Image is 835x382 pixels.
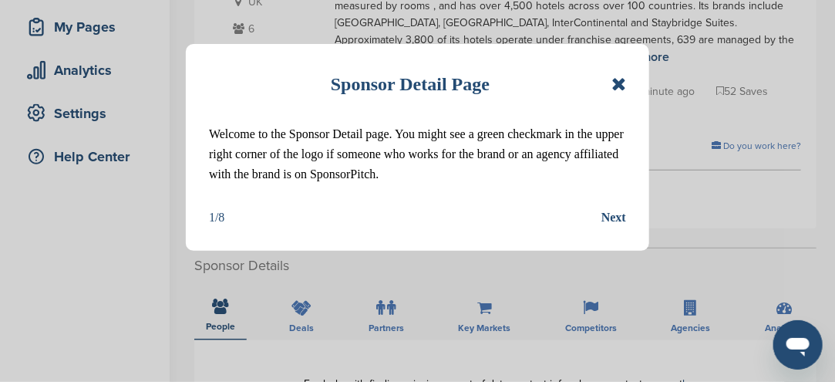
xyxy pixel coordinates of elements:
[773,320,823,370] iframe: Button to launch messaging window
[209,124,626,184] p: Welcome to the Sponsor Detail page. You might see a green checkmark in the upper right corner of ...
[331,67,490,101] h1: Sponsor Detail Page
[601,208,626,228] button: Next
[209,208,224,228] div: 1/8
